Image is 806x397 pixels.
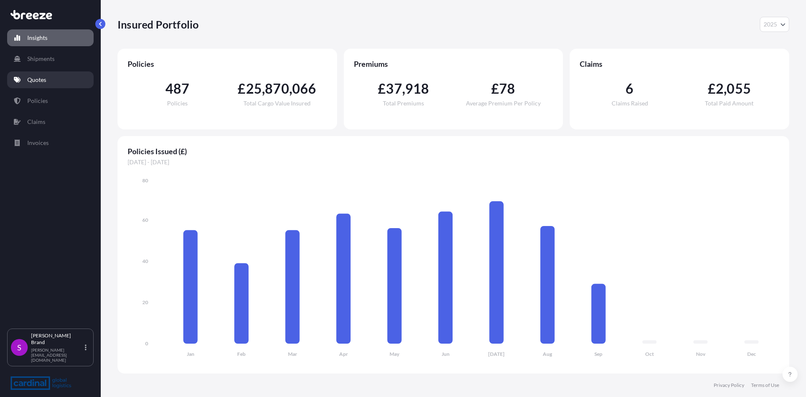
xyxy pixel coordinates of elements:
[747,351,756,357] tspan: Dec
[142,299,148,305] tspan: 20
[289,82,292,95] span: ,
[645,351,654,357] tspan: Oct
[246,82,262,95] span: 25
[10,376,71,390] img: organization-logo
[165,82,190,95] span: 487
[339,351,348,357] tspan: Apr
[27,55,55,63] p: Shipments
[724,82,727,95] span: ,
[187,351,194,357] tspan: Jan
[128,146,779,156] span: Policies Issued (£)
[378,82,386,95] span: £
[442,351,450,357] tspan: Jun
[292,82,317,95] span: 066
[390,351,400,357] tspan: May
[491,82,499,95] span: £
[696,351,706,357] tspan: Nov
[708,82,716,95] span: £
[488,351,505,357] tspan: [DATE]
[580,59,779,69] span: Claims
[594,351,602,357] tspan: Sep
[265,82,289,95] span: 870
[27,118,45,126] p: Claims
[27,97,48,105] p: Policies
[145,340,148,347] tspan: 0
[405,82,429,95] span: 918
[27,76,46,84] p: Quotes
[543,351,552,357] tspan: Aug
[625,82,633,95] span: 6
[142,217,148,223] tspan: 60
[17,343,21,352] span: S
[118,18,199,31] p: Insured Portfolio
[7,29,94,46] a: Insights
[7,50,94,67] a: Shipments
[7,92,94,109] a: Policies
[128,158,779,166] span: [DATE] - [DATE]
[402,82,405,95] span: ,
[7,71,94,88] a: Quotes
[243,100,311,106] span: Total Cargo Value Insured
[612,100,648,106] span: Claims Raised
[31,332,83,346] p: [PERSON_NAME] Brand
[27,139,49,147] p: Invoices
[167,100,188,106] span: Policies
[714,382,744,389] a: Privacy Policy
[354,59,553,69] span: Premiums
[727,82,751,95] span: 055
[142,177,148,184] tspan: 80
[288,351,297,357] tspan: Mar
[383,100,424,106] span: Total Premiums
[27,34,47,42] p: Insights
[466,100,541,106] span: Average Premium Per Policy
[764,20,777,29] span: 2025
[128,59,327,69] span: Policies
[716,82,724,95] span: 2
[386,82,402,95] span: 37
[31,347,83,363] p: [PERSON_NAME][EMAIL_ADDRESS][DOMAIN_NAME]
[238,82,246,95] span: £
[751,382,779,389] a: Terms of Use
[760,17,789,32] button: Year Selector
[262,82,265,95] span: ,
[7,134,94,151] a: Invoices
[499,82,515,95] span: 78
[705,100,754,106] span: Total Paid Amount
[237,351,246,357] tspan: Feb
[7,113,94,130] a: Claims
[142,258,148,264] tspan: 40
